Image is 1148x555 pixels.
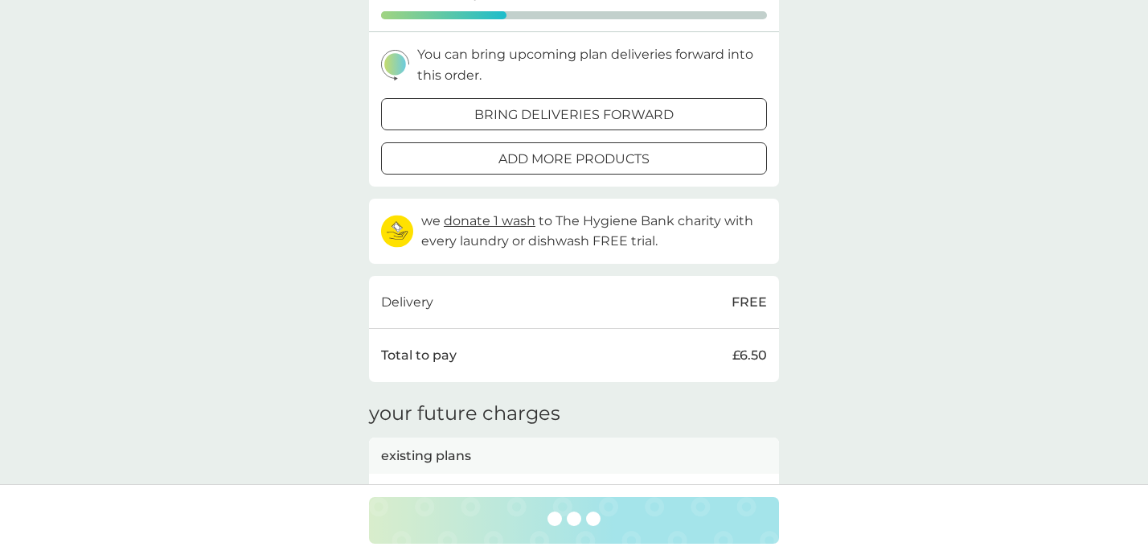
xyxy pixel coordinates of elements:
p: bring deliveries forward [474,105,674,125]
button: bring deliveries forward [381,98,767,130]
p: existing plans [381,446,471,467]
p: Delivery [381,292,433,313]
p: Total to pay [381,345,457,366]
button: add more products [381,142,767,175]
p: we to The Hygiene Bank charity with every laundry or dishwash FREE trial. [421,211,767,252]
img: delivery-schedule.svg [381,50,409,80]
p: £6.50 [732,345,767,366]
p: FREE [732,292,767,313]
span: donate 1 wash [444,213,535,228]
p: add more products [498,149,650,170]
p: You can bring upcoming plan deliveries forward into this order. [417,44,767,85]
h3: your future charges [369,402,560,425]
